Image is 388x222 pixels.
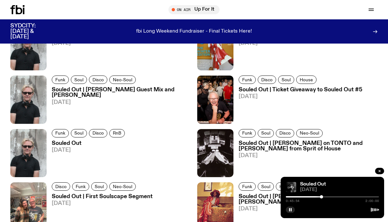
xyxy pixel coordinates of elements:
span: RnB [113,131,121,136]
h3: Souled Out | Ticket Giveaway to Souled Out #5 [239,87,362,93]
span: Soul [261,131,270,136]
span: Soul [74,131,83,136]
span: [DATE] [300,187,379,192]
a: Disco [89,129,107,137]
a: Funk [72,182,89,191]
span: House [300,77,313,82]
span: Disco [261,77,273,82]
span: Soul [74,77,83,82]
h3: Souled Out | [PERSON_NAME] Spotlight with [PERSON_NAME] [239,194,378,205]
span: Disco [92,131,104,136]
a: Funk [52,129,69,137]
span: [DATE] [239,94,362,99]
a: Souled Out [300,182,326,187]
a: Soul [71,129,87,137]
a: Neo-Soul [296,129,323,137]
p: fbi Long Weekend Fundraiser - Final Tickets Here! [136,29,252,35]
span: Soul [282,77,291,82]
span: [DATE] [52,147,127,153]
span: Neo-Soul [113,184,132,189]
span: Disco [55,184,67,189]
span: House [279,184,293,189]
a: Souled Out | [PERSON_NAME] on TONTO and [PERSON_NAME] from Sprit of House[DATE] [233,141,378,177]
img: Stephen looks directly at the camera, wearing a black tee, black sunglasses and headphones around... [10,76,47,124]
span: [DATE] [52,100,191,105]
a: Disco [276,129,294,137]
span: Funk [242,77,252,82]
h3: SYDCITY: [DATE] & [DATE] [10,23,52,40]
a: Souled Out | Ticket Giveaway to Souled Out #5[DATE] [233,87,362,124]
a: Disco [52,182,70,191]
img: Stephen looks directly at the camera, wearing a black tee, black sunglasses and headphones around... [10,22,47,70]
a: Funk [239,76,256,84]
a: Souled Out[DATE] [47,34,127,70]
a: Disco [89,76,107,84]
a: Funk [239,129,256,137]
a: Souled Out[DATE] [47,141,127,177]
span: Disco [92,77,104,82]
span: 0:45:54 [286,199,299,203]
img: Stephen looks directly at the camera, wearing a black tee, black sunglasses and headphones around... [10,129,47,177]
span: 2:00:00 [365,199,379,203]
a: Soul [258,129,274,137]
a: Soul [258,182,274,191]
span: Funk [242,131,252,136]
span: Neo-Soul [300,131,319,136]
a: Souled Out | [PERSON_NAME] Guest Mix and [PERSON_NAME][DATE] [47,87,191,124]
h3: Souled Out [52,141,127,146]
a: Soul [278,76,294,84]
span: [DATE] [52,201,153,206]
span: Soul [261,184,270,189]
span: Funk [242,184,252,189]
a: House [296,76,317,84]
span: [DATE] [239,206,378,212]
span: Funk [55,77,65,82]
a: Neo-Soul [109,182,136,191]
h3: Souled Out | First Soulscape Segment [52,194,153,199]
a: RnB [109,129,125,137]
a: House [276,182,296,191]
button: On AirUp For It [168,5,220,14]
h3: Souled Out | [PERSON_NAME] on TONTO and [PERSON_NAME] from Sprit of House [239,141,378,152]
span: [DATE] [239,153,378,158]
a: Disco [258,76,276,84]
h3: Souled Out | [PERSON_NAME] Guest Mix and [PERSON_NAME] [52,87,191,98]
a: Soul [91,182,107,191]
span: Disco [279,131,291,136]
a: Funk [52,76,69,84]
span: Neo-Soul [113,77,132,82]
a: Soul [71,76,87,84]
a: Neo-Soul [109,76,136,84]
a: Funk [239,182,256,191]
span: Funk [76,184,86,189]
span: Soul [95,184,104,189]
span: Funk [55,131,65,136]
a: Souled Out 5 – The Winter Edition[DATE] [233,34,328,70]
